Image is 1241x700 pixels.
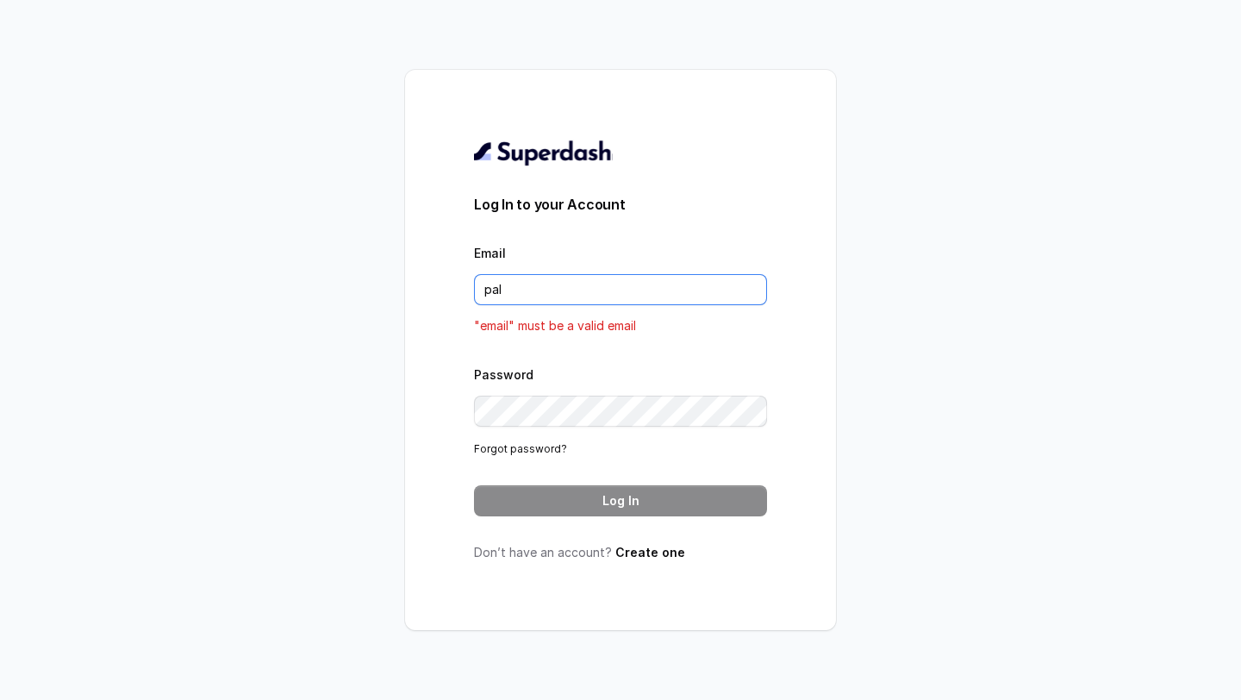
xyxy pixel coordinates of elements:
[615,545,685,559] a: Create one
[474,274,767,305] input: youremail@example.com
[474,316,767,336] p: "email" must be a valid email
[474,139,613,166] img: light.svg
[474,194,767,215] h3: Log In to your Account
[474,246,506,260] label: Email
[474,367,533,382] label: Password
[474,442,567,455] a: Forgot password?
[474,485,767,516] button: Log In
[474,544,767,561] p: Don’t have an account?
